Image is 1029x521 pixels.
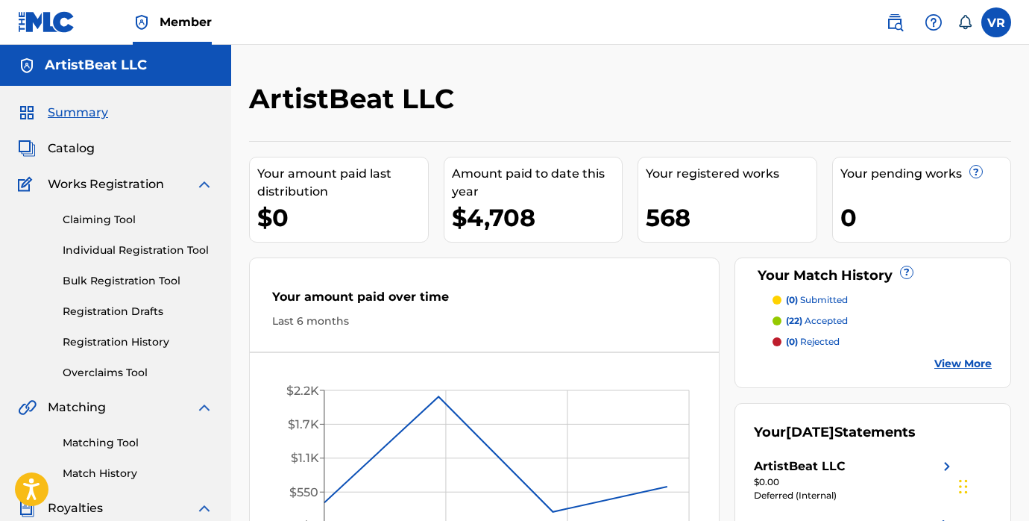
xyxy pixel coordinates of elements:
[786,336,798,347] span: (0)
[291,452,319,466] tspan: $1.1K
[257,201,428,234] div: $0
[646,165,816,183] div: Your registered works
[63,273,213,289] a: Bulk Registration Tool
[272,313,696,329] div: Last 6 months
[987,320,1029,440] iframe: Resource Center
[786,293,848,307] p: submitted
[18,57,36,75] img: Accounts
[63,365,213,381] a: Overclaims Tool
[63,212,213,228] a: Claiming Tool
[786,314,848,328] p: accepted
[880,7,910,37] a: Public Search
[48,104,108,122] span: Summary
[772,293,992,307] a: (0) submitted
[48,175,164,193] span: Works Registration
[925,13,943,31] img: help
[786,335,840,349] p: rejected
[160,13,212,31] span: Member
[195,175,213,193] img: expand
[934,356,992,372] a: View More
[957,15,972,30] div: Notifications
[18,140,95,157] a: CatalogCatalog
[840,165,1011,183] div: Your pending works
[954,449,1029,521] iframe: Chat Widget
[133,13,151,31] img: Top Rightsholder
[452,201,623,234] div: $4,708
[195,499,213,517] img: expand
[840,201,1011,234] div: 0
[288,417,319,431] tspan: $1.7K
[63,304,213,319] a: Registration Drafts
[754,458,846,475] div: ArtistBeat LLC
[63,334,213,350] a: Registration History
[970,166,982,178] span: ?
[18,104,36,122] img: Summary
[18,499,36,517] img: Royalties
[48,499,103,517] span: Royalties
[452,165,623,201] div: Amount paid to date this year
[286,384,319,398] tspan: $2.2K
[886,13,904,31] img: search
[646,201,816,234] div: 568
[786,424,834,440] span: [DATE]
[195,399,213,417] img: expand
[754,458,956,502] a: ArtistBeat LLCright chevron icon$0.00Deferred (Internal)
[754,489,956,502] div: Deferred (Internal)
[772,335,992,349] a: (0) rejected
[18,399,37,417] img: Matching
[272,288,696,313] div: Your amount paid over time
[48,399,106,417] span: Matching
[938,458,956,475] img: right chevron icon
[786,315,802,326] span: (22)
[959,464,968,509] div: Drag
[18,175,37,193] img: Works Registration
[48,140,95,157] span: Catalog
[786,294,798,305] span: (0)
[754,422,916,443] div: Your Statements
[981,7,1011,37] div: User Menu
[18,140,36,157] img: Catalog
[289,485,318,499] tspan: $550
[45,57,147,74] h5: ArtistBeat LLC
[63,243,213,258] a: Individual Registration Tool
[754,475,956,489] div: $0.00
[257,165,428,201] div: Your amount paid last distribution
[249,82,462,116] h2: ArtistBeat LLC
[63,435,213,451] a: Matching Tool
[18,104,108,122] a: SummarySummary
[919,7,948,37] div: Help
[901,266,913,278] span: ?
[18,11,75,33] img: MLC Logo
[63,466,213,481] a: Match History
[754,266,992,286] div: Your Match History
[772,314,992,328] a: (22) accepted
